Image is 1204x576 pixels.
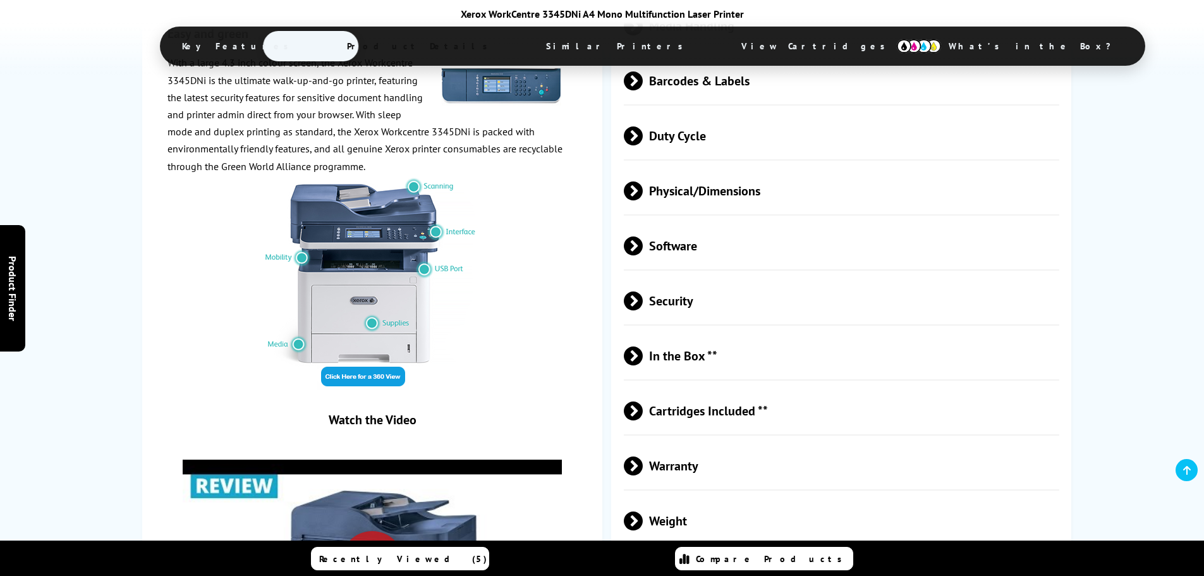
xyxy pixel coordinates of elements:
span: Recently Viewed (5) [319,553,487,565]
span: Physical/Dimensions [624,167,1060,214]
span: Product Finder [6,255,19,321]
span: Warranty [624,442,1060,489]
span: Key Features [163,31,314,61]
span: Security [624,277,1060,324]
span: Barcodes & Labels [624,57,1060,104]
span: Similar Printers [527,31,708,61]
a: Recently Viewed (5) [311,547,489,570]
img: Xerox-3335DNi-Panel-200.jpg [441,68,561,106]
span: What’s in the Box? [930,31,1142,61]
span: In the Box ** [624,332,1060,379]
span: Software [624,222,1060,269]
span: Weight [624,497,1060,544]
span: Duty Cycle [624,112,1060,159]
span: Cartridges Included ** [624,387,1060,434]
span: View Cartridges [722,30,916,63]
a: Compare Products [675,547,853,570]
img: Xerox Workcentre 3335DNi [214,175,530,390]
div: Watch the Video [183,412,562,428]
span: Product Details [328,31,513,61]
div: Xerox WorkCentre 3345DNi A4 Mono Multifunction Laser Printer [160,8,1045,20]
span: Compare Products [696,553,849,565]
p: With a large 4.3 inch colour screen, the Xerox Workcentre 3345DNi is the ultimate walk-up-and-go ... [167,55,577,175]
img: cmyk-icon.svg [897,39,941,53]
